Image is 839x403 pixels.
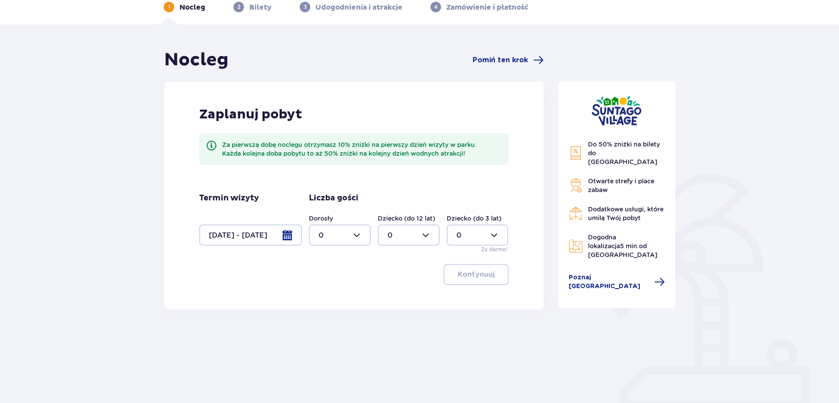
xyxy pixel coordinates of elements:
span: 5 min. [620,243,639,250]
p: Liczba gości [309,193,359,203]
p: 4 [434,3,437,11]
img: Map Icon [569,239,583,253]
h1: Nocleg [164,49,229,71]
span: Poznaj [GEOGRAPHIC_DATA] [569,273,649,291]
p: Udogodnienia i atrakcje [316,3,402,12]
p: 3 [304,3,307,11]
img: Restaurant Icon [569,207,583,221]
p: Nocleg [179,3,205,12]
span: Dodatkowe usługi, które umilą Twój pobyt [588,206,663,221]
span: Pomiń ten krok [473,55,528,65]
span: Do 50% zniżki na bilety do [GEOGRAPHIC_DATA] [588,141,660,165]
label: Dziecko (do 12 lat) [378,214,435,223]
p: 2 [237,3,240,11]
p: Zamówienie i płatność [446,3,528,12]
label: Dorosły [309,214,333,223]
span: Otwarte strefy i place zabaw [588,178,654,193]
p: Kontynuuj [458,270,495,279]
a: Pomiń ten krok [473,55,544,65]
p: Zaplanuj pobyt [199,106,302,123]
span: Dogodna lokalizacja od [GEOGRAPHIC_DATA] [588,234,657,258]
div: Za pierwszą dobę noclegu otrzymasz 10% zniżki na pierwszy dzień wizyty w parku. Każda kolejna dob... [222,140,502,158]
p: 1 [168,3,170,11]
a: Poznaj [GEOGRAPHIC_DATA] [569,273,665,291]
img: Discount Icon [569,146,583,160]
p: Za darmo! [481,246,508,253]
img: Suntago Village [592,96,642,126]
button: Kontynuuj [444,264,509,285]
img: Grill Icon [569,178,583,193]
label: Dziecko (do 3 lat) [447,214,502,223]
p: Termin wizyty [199,193,259,203]
p: Bilety [249,3,272,12]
